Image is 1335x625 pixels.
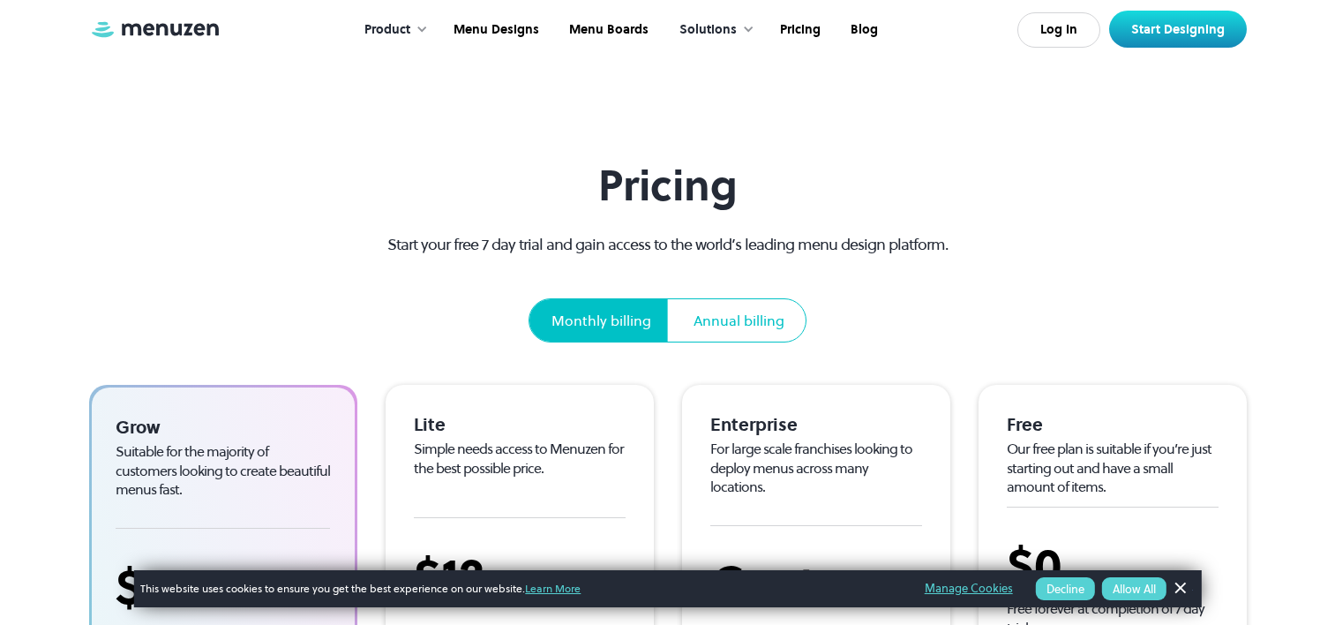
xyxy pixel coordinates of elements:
div: Simple needs access to Menuzen for the best possible price. [414,440,626,478]
div: Monthly billing [551,310,651,331]
div: $ [116,557,331,616]
div: Product [347,3,437,57]
span: This website uses cookies to ensure you get the best experience on our website. [140,581,899,597]
div: Enterprise [710,413,922,436]
a: Start Designing [1109,11,1247,48]
div: Free [1007,413,1219,436]
div: Our free plan is suitable if you’re just starting out and have a small amount of items. [1007,440,1219,497]
a: Pricing [763,3,834,57]
div: Lite [414,413,626,436]
div: Grow [116,416,331,439]
a: Manage Cookies [925,579,1013,599]
a: Blog [834,3,891,57]
span: 30 [143,553,198,621]
a: Menu Boards [552,3,662,57]
a: Dismiss Banner [1166,576,1193,602]
div: $ [414,546,626,606]
div: For large scale franchises looking to deploy menus across many locations. [710,440,922,497]
div: Suitable for the majority of customers looking to create beautiful menus fast. [116,442,331,500]
a: Log In [1017,12,1100,48]
a: Menu Designs [437,3,552,57]
a: Learn More [525,581,581,596]
h1: Pricing [356,161,979,211]
div: Custom [710,554,922,614]
span: 12 [441,542,484,610]
p: Start your free 7 day trial and gain access to the world’s leading menu design platform. [356,232,979,256]
span: /mo [484,564,534,603]
button: Decline [1036,577,1095,600]
div: $0 [1007,536,1219,595]
div: Product [364,20,410,40]
div: Solutions [662,3,763,57]
div: Solutions [679,20,737,40]
button: Allow All [1102,577,1166,600]
div: Annual billing [694,310,784,331]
